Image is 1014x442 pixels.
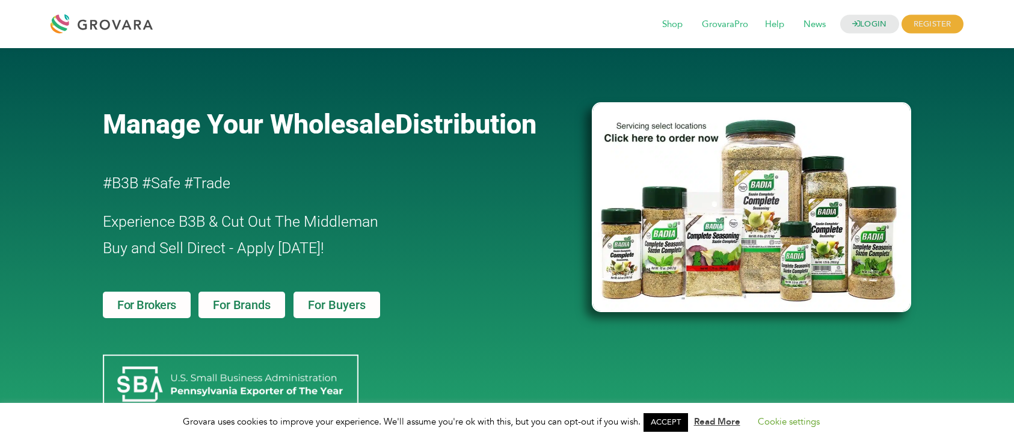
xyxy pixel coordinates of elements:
[694,416,740,428] a: Read More
[654,18,691,31] a: Shop
[103,292,191,318] a: For Brokers
[902,15,963,34] span: REGISTER
[757,13,793,36] span: Help
[183,416,832,428] span: Grovara uses cookies to improve your experience. We'll assume you're ok with this, but you can op...
[293,292,380,318] a: For Buyers
[213,299,270,311] span: For Brands
[103,239,324,257] span: Buy and Sell Direct - Apply [DATE]!
[103,108,395,140] span: Manage Your Wholesale
[654,13,691,36] span: Shop
[795,13,834,36] span: News
[644,413,688,432] a: ACCEPT
[840,15,899,34] a: LOGIN
[103,108,572,140] a: Manage Your WholesaleDistribution
[198,292,284,318] a: For Brands
[795,18,834,31] a: News
[757,18,793,31] a: Help
[308,299,366,311] span: For Buyers
[103,170,523,197] h2: #B3B #Safe #Trade
[117,299,176,311] span: For Brokers
[758,416,820,428] a: Cookie settings
[693,13,757,36] span: GrovaraPro
[693,18,757,31] a: GrovaraPro
[395,108,536,140] span: Distribution
[103,213,378,230] span: Experience B3B & Cut Out The Middleman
